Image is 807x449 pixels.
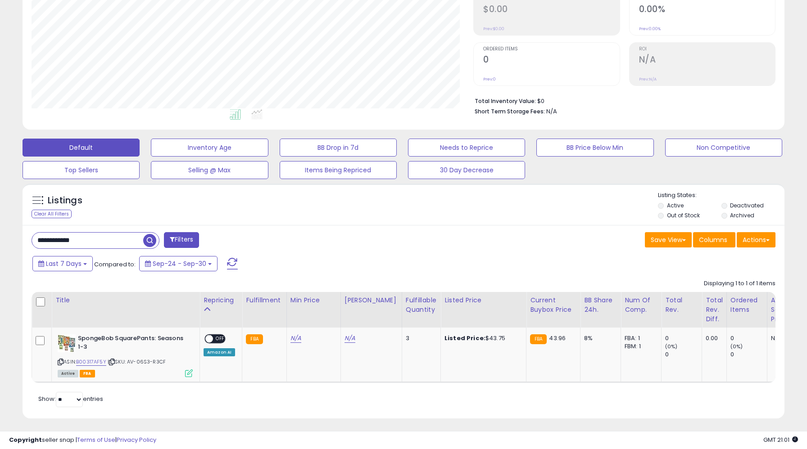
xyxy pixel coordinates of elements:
[483,54,619,67] h2: 0
[730,350,767,359] div: 0
[483,47,619,52] span: Ordered Items
[625,296,657,314] div: Num of Comp.
[55,296,196,305] div: Title
[280,161,397,179] button: Items Being Repriced
[38,395,103,403] span: Show: entries
[94,260,136,269] span: Compared to:
[483,4,619,16] h2: $0.00
[699,235,727,244] span: Columns
[625,334,654,342] div: FBA: 1
[78,334,187,353] b: SpongeBob SquarePants: Seasons 1-3
[408,139,525,157] button: Needs to Reprice
[530,296,576,314] div: Current Buybox Price
[693,232,735,247] button: Columns
[639,54,775,67] h2: N/A
[639,4,775,16] h2: 0.00%
[475,108,545,115] b: Short Term Storage Fees:
[546,107,557,116] span: N/A
[58,334,193,376] div: ASIN:
[139,256,218,271] button: Sep-24 - Sep-30
[246,334,263,344] small: FBA
[536,139,653,157] button: BB Price Below Min
[665,350,702,359] div: 0
[584,334,614,342] div: 8%
[46,259,82,268] span: Last 7 Days
[408,161,525,179] button: 30 Day Decrease
[444,334,519,342] div: $43.75
[444,334,485,342] b: Listed Price:
[483,26,504,31] small: Prev: $0.00
[475,97,536,105] b: Total Inventory Value:
[290,334,301,343] a: N/A
[665,334,702,342] div: 0
[77,436,115,444] a: Terms of Use
[280,139,397,157] button: BB Drop in 7d
[48,194,82,207] h5: Listings
[117,436,156,444] a: Privacy Policy
[645,232,692,247] button: Save View
[76,358,106,366] a: B00317AF5Y
[406,296,437,314] div: Fulfillable Quantity
[665,296,698,314] div: Total Rev.
[32,256,93,271] button: Last 7 Days
[9,436,42,444] strong: Copyright
[704,279,775,288] div: Displaying 1 to 1 of 1 items
[530,334,547,344] small: FBA
[763,436,798,444] span: 2025-10-8 21:01 GMT
[345,296,398,305] div: [PERSON_NAME]
[151,139,268,157] button: Inventory Age
[406,334,434,342] div: 3
[9,436,156,445] div: seller snap | |
[665,343,678,350] small: (0%)
[706,334,720,342] div: 0.00
[483,76,496,82] small: Prev: 0
[658,191,784,200] p: Listing States:
[667,202,684,209] label: Active
[665,139,782,157] button: Non Competitive
[730,296,763,314] div: Ordered Items
[345,334,355,343] a: N/A
[204,348,235,356] div: Amazon AI
[32,210,72,218] div: Clear All Filters
[164,232,199,248] button: Filters
[639,76,657,82] small: Prev: N/A
[290,296,337,305] div: Min Price
[246,296,282,305] div: Fulfillment
[58,370,78,377] span: All listings currently available for purchase on Amazon
[730,211,754,219] label: Archived
[213,335,227,343] span: OFF
[549,334,566,342] span: 43.96
[151,161,268,179] button: Selling @ Max
[667,211,700,219] label: Out of Stock
[444,296,522,305] div: Listed Price
[737,232,775,247] button: Actions
[639,26,661,31] small: Prev: 0.00%
[80,370,95,377] span: FBA
[730,202,764,209] label: Deactivated
[153,259,206,268] span: Sep-24 - Sep-30
[625,342,654,350] div: FBM: 1
[771,334,801,342] div: N/A
[204,296,238,305] div: Repricing
[475,95,769,106] li: $0
[23,139,140,157] button: Default
[108,358,166,365] span: | SKU: AV-06S3-R3CF
[706,296,723,324] div: Total Rev. Diff.
[771,296,804,324] div: Avg Selling Price
[23,161,140,179] button: Top Sellers
[58,334,76,352] img: 615azaZwKRL._SL40_.jpg
[584,296,617,314] div: BB Share 24h.
[730,343,743,350] small: (0%)
[730,334,767,342] div: 0
[639,47,775,52] span: ROI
